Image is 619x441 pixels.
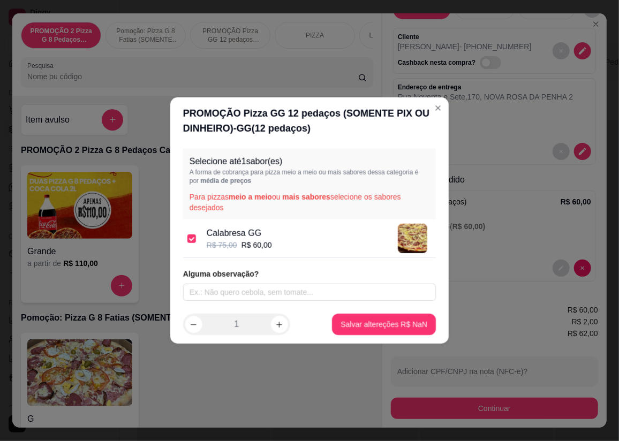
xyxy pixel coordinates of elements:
button: Close [429,100,447,117]
input: Ex.: Não quero cebola, sem tomate... [183,284,436,301]
p: Para pizzas ou selecione os sabores desejados [190,192,429,213]
button: increase-product-quantity [271,316,288,333]
p: Calabresa GG [207,227,272,240]
p: A forma de cobrança para pizza meio a meio ou mais sabores dessa categoria é por [190,168,429,185]
span: mais sabores [282,193,330,201]
button: Salvar altereções R$ NaN [332,314,436,335]
span: meio a meio [229,193,272,201]
div: PROMOÇÃO Pizza GG 12 pedaços (SOMENTE PIX OU DINHEIRO) - GG ( 12 pedaços) [183,106,436,136]
img: product-image [398,224,427,253]
p: R$ 75,00 [207,240,237,250]
p: Selecione até 1 sabor(es) [190,155,429,168]
p: 1 [234,318,239,331]
p: R$ 60,00 [241,240,272,250]
span: média de preços [200,177,251,185]
button: decrease-product-quantity [185,316,202,333]
article: Alguma observação? [183,269,436,279]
